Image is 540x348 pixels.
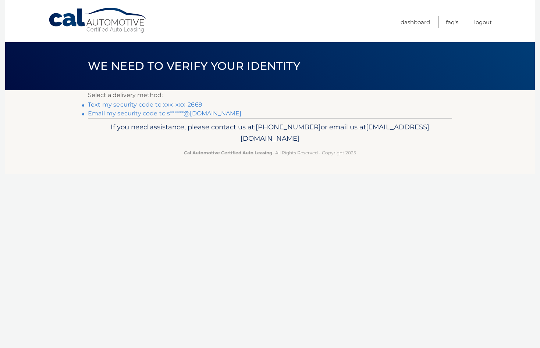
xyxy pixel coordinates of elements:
[93,121,447,145] p: If you need assistance, please contact us at: or email us at
[401,16,430,28] a: Dashboard
[88,90,452,100] p: Select a delivery method:
[474,16,492,28] a: Logout
[88,59,300,73] span: We need to verify your identity
[184,150,272,155] strong: Cal Automotive Certified Auto Leasing
[446,16,458,28] a: FAQ's
[88,101,202,108] a: Text my security code to xxx-xxx-2669
[48,7,148,33] a: Cal Automotive
[93,149,447,157] p: - All Rights Reserved - Copyright 2025
[88,110,242,117] a: Email my security code to s******@[DOMAIN_NAME]
[256,123,321,131] span: [PHONE_NUMBER]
